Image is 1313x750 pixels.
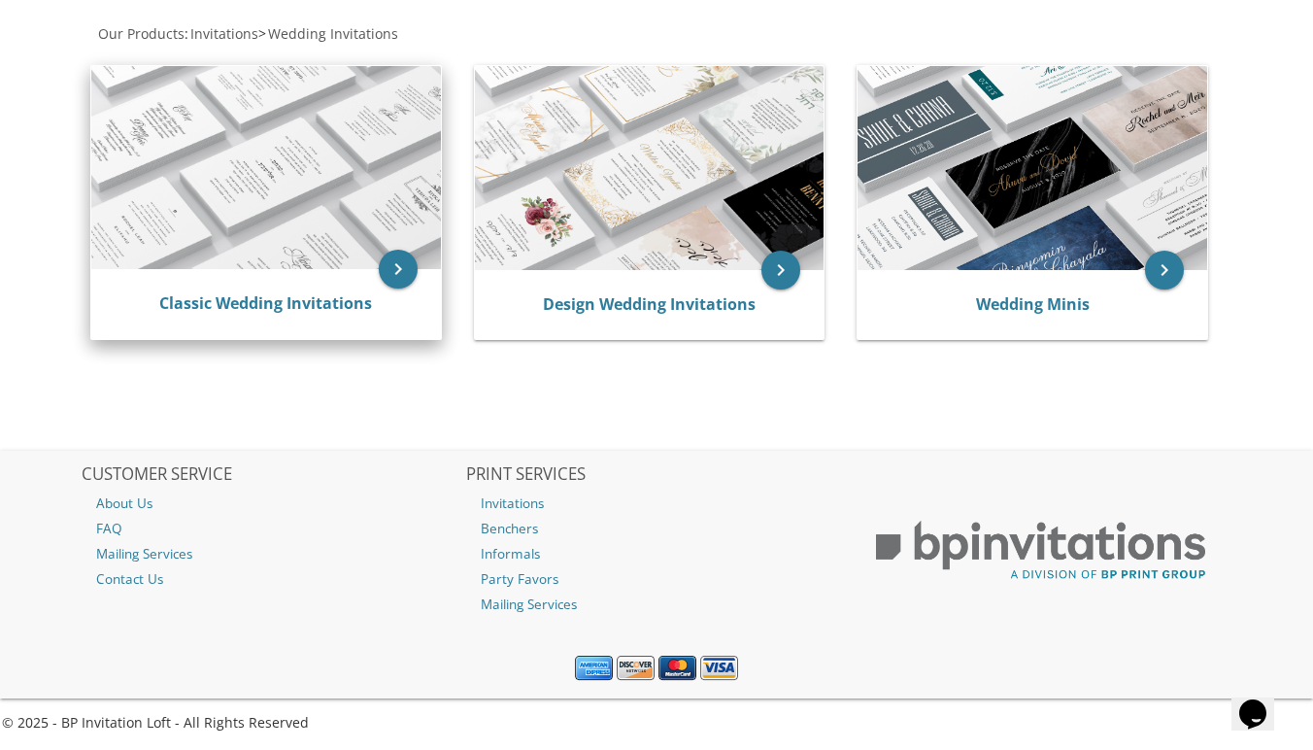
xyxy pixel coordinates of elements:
a: keyboard_arrow_right [761,251,800,290]
span: Wedding Invitations [268,24,398,43]
img: Discover [617,656,655,681]
a: Party Favors [466,566,848,592]
a: Our Products [96,24,185,43]
h2: PRINT SERVICES [466,465,848,485]
a: keyboard_arrow_right [1145,251,1184,290]
img: Classic Wedding Invitations [91,66,441,270]
a: Wedding Invitations [266,24,398,43]
a: FAQ [82,516,463,541]
a: Contact Us [82,566,463,592]
img: American Express [575,656,613,681]
a: Benchers [466,516,848,541]
img: Visa [700,656,738,681]
a: Mailing Services [466,592,848,617]
a: Invitations [466,491,848,516]
a: Invitations [188,24,258,43]
img: BP Print Group [850,504,1231,597]
a: Mailing Services [82,541,463,566]
a: Informals [466,541,848,566]
span: Invitations [190,24,258,43]
img: Wedding Minis [858,66,1207,270]
div: : [82,24,656,44]
img: MasterCard [658,656,696,681]
a: Classic Wedding Invitations [159,292,372,314]
img: Design Wedding Invitations [475,66,825,270]
a: About Us [82,491,463,516]
span: > [258,24,398,43]
h2: CUSTOMER SERVICE [82,465,463,485]
iframe: chat widget [1231,672,1294,731]
a: Design Wedding Invitations [543,293,756,315]
a: Wedding Minis [976,293,1090,315]
a: keyboard_arrow_right [379,250,418,289]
